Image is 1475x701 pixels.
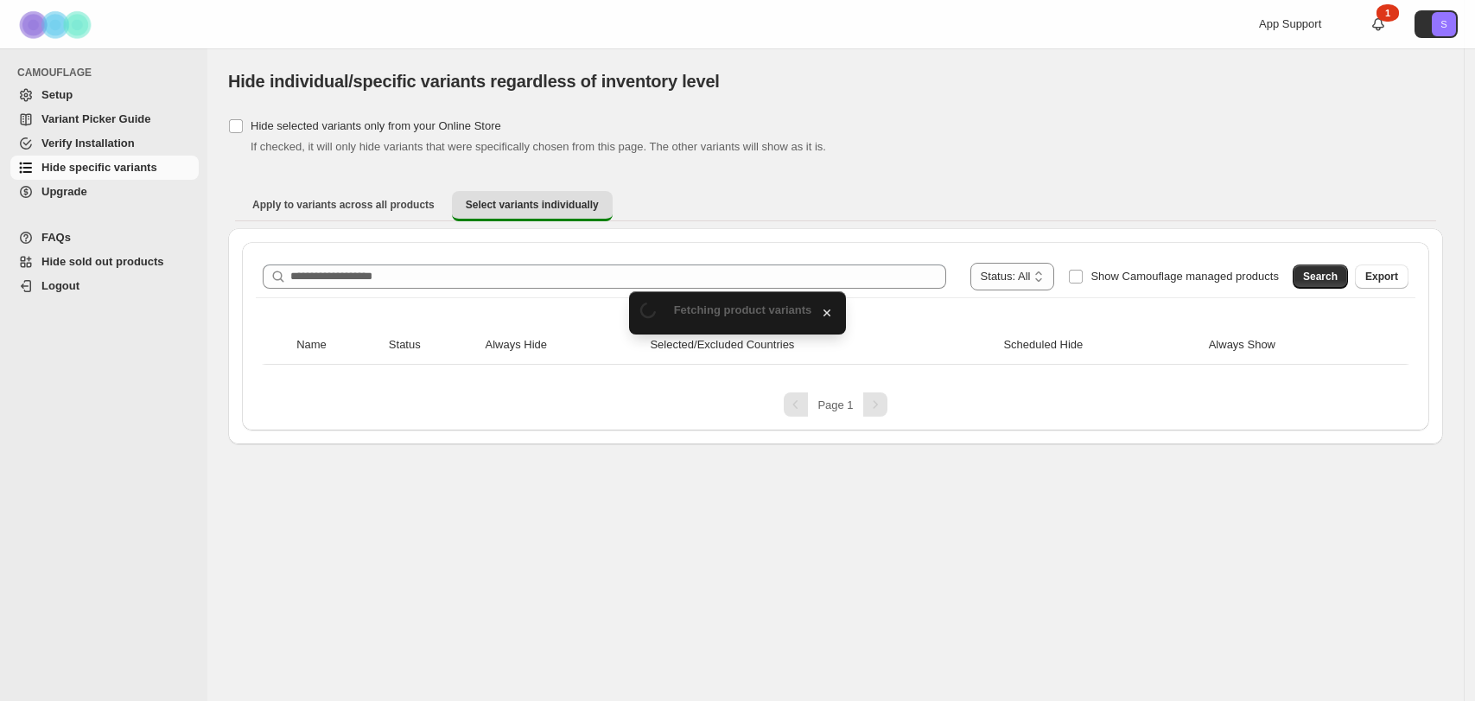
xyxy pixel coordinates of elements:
span: Show Camouflage managed products [1090,270,1279,283]
th: Scheduled Hide [998,326,1203,365]
span: Setup [41,88,73,101]
span: Fetching product variants [674,303,812,316]
span: Export [1365,270,1398,284]
span: Hide sold out products [41,255,164,268]
span: FAQs [41,231,71,244]
span: Search [1303,270,1338,284]
button: Avatar with initials S [1415,10,1458,38]
a: Upgrade [10,180,199,204]
span: Hide selected variants only from your Online Store [251,119,501,132]
span: Apply to variants across all products [252,198,435,212]
th: Always Hide [480,326,645,365]
th: Status [384,326,480,365]
a: Hide specific variants [10,156,199,180]
span: Variant Picker Guide [41,112,150,125]
span: Page 1 [817,398,853,411]
a: Setup [10,83,199,107]
button: Select variants individually [452,191,613,221]
a: 1 [1370,16,1387,33]
span: Hide specific variants [41,161,157,174]
button: Apply to variants across all products [238,191,448,219]
th: Selected/Excluded Countries [645,326,998,365]
div: 1 [1376,4,1399,22]
span: Verify Installation [41,137,135,150]
span: Select variants individually [466,198,599,212]
span: Hide individual/specific variants regardless of inventory level [228,72,720,91]
th: Always Show [1204,326,1380,365]
span: App Support [1259,17,1321,30]
div: Select variants individually [228,228,1443,444]
a: Logout [10,274,199,298]
img: Camouflage [14,1,100,48]
span: If checked, it will only hide variants that were specifically chosen from this page. The other va... [251,140,826,153]
span: Logout [41,279,79,292]
nav: Pagination [256,392,1415,417]
a: Hide sold out products [10,250,199,274]
text: S [1440,19,1446,29]
a: FAQs [10,226,199,250]
button: Export [1355,264,1408,289]
th: Name [291,326,384,365]
span: Avatar with initials S [1432,12,1456,36]
span: Upgrade [41,185,87,198]
button: Search [1293,264,1348,289]
a: Variant Picker Guide [10,107,199,131]
a: Verify Installation [10,131,199,156]
span: CAMOUFLAGE [17,66,199,80]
